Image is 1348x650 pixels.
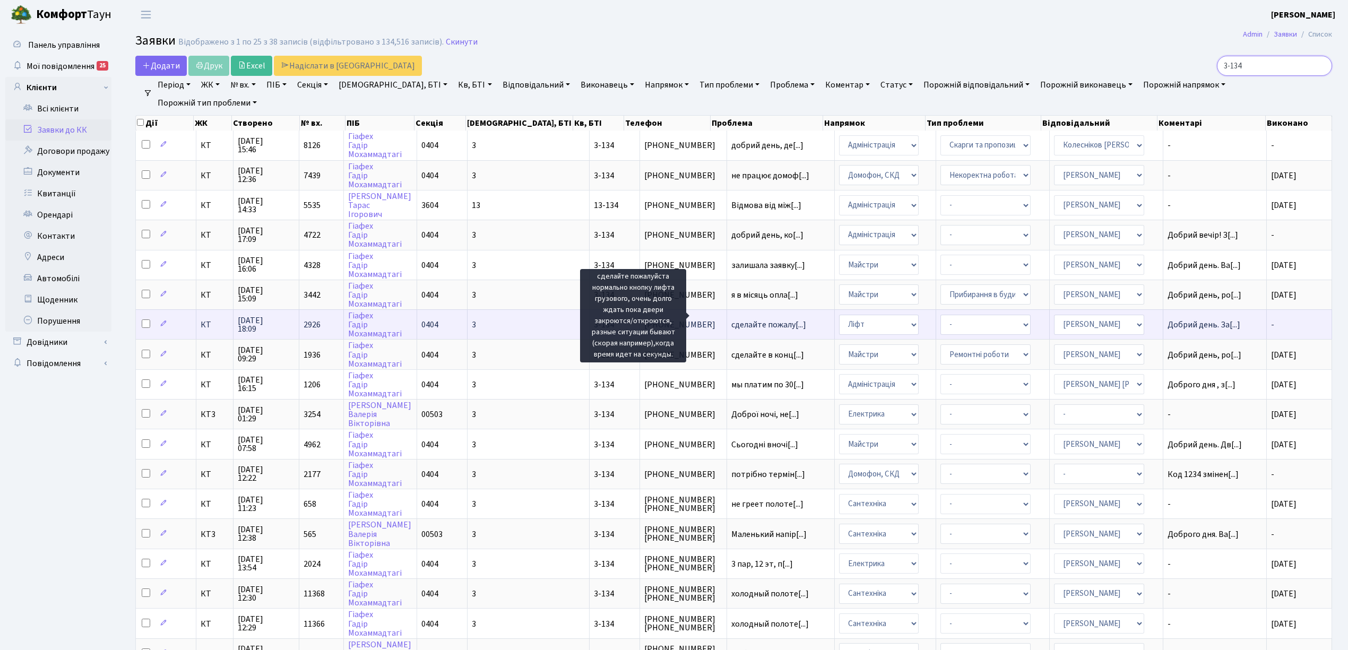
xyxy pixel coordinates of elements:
span: 3 [472,409,476,420]
span: - [1271,229,1274,241]
span: [DATE] 12:30 [238,585,295,602]
a: Проблема [766,76,819,94]
a: ГіафехГадірМохаммадтагі [348,161,402,190]
span: [PHONE_NUMBER] [644,470,722,479]
span: 3254 [304,409,321,420]
span: холодный полоте[...] [731,618,809,630]
span: 3 [472,140,476,151]
span: 3 [472,558,476,570]
span: сделайте пожалу[...] [731,319,806,331]
span: 00503 [421,409,443,420]
span: - [1168,141,1263,150]
span: 0404 [421,588,438,600]
span: КТ [201,261,229,270]
span: 3-134 [594,140,614,151]
span: 3442 [304,289,321,301]
a: Довідники [5,332,111,353]
th: Відповідальний [1041,116,1157,131]
span: Добрий день. За[...] [1168,319,1240,331]
span: 8126 [304,140,321,151]
a: ГіафехГадірМохаммадтагі [348,280,402,310]
span: КТ3 [201,530,229,539]
a: Порожній тип проблеми [153,94,261,112]
span: [DATE] [1271,349,1297,361]
span: 565 [304,528,316,540]
th: Проблема [711,116,823,131]
span: [PHONE_NUMBER] [PHONE_NUMBER] [644,555,722,572]
span: 1936 [304,349,321,361]
a: ГіафехГадірМохаммадтагі [348,220,402,250]
span: 0404 [421,379,438,391]
a: Контакти [5,226,111,247]
span: 4722 [304,229,321,241]
a: Квитанції [5,183,111,204]
span: КТ3 [201,410,229,419]
span: 0404 [421,498,438,510]
div: Відображено з 1 по 25 з 38 записів (відфільтровано з 134,516 записів). [178,37,444,47]
span: 3-134 [594,618,614,630]
a: Порушення [5,310,111,332]
span: [DATE] [1271,498,1297,510]
span: КТ [201,560,229,568]
span: 3 [472,469,476,480]
span: залишала заявку[...] [731,259,805,271]
span: [DATE] 15:46 [238,137,295,154]
span: [DATE] [1271,170,1297,181]
span: 00503 [421,528,443,540]
th: Дії [136,116,194,131]
span: 3-134 [594,379,614,391]
span: КТ [201,590,229,598]
a: ГіафехГадірМохаммадтагі [348,579,402,609]
span: КТ [201,440,229,449]
span: 3 [472,498,476,510]
a: ГіафехГадірМохаммадтагі [348,340,402,370]
a: Період [153,76,195,94]
span: [DATE] 15:09 [238,286,295,303]
span: 3 [472,349,476,361]
a: ГіафехГадірМохаммадтагі [348,131,402,160]
a: ГіафехГадірМохаммадтагі [348,489,402,519]
span: 0404 [421,558,438,570]
span: - [1168,171,1263,180]
th: Телефон [624,116,711,131]
span: - [1271,140,1274,151]
a: Напрямок [641,76,693,94]
th: № вх. [300,116,345,131]
th: [DEMOGRAPHIC_DATA], БТІ [466,116,573,131]
span: - [1271,528,1274,540]
span: 3-134 [594,588,614,600]
span: я в місяць опла[...] [731,289,798,301]
span: КТ [201,201,229,210]
th: Створено [232,116,300,131]
span: [DATE] [1271,618,1297,630]
span: 3 [472,170,476,181]
span: Додати [142,60,180,72]
span: Панель управління [28,39,100,51]
a: Панель управління [5,34,111,56]
span: 0404 [421,319,438,331]
a: Порожній відповідальний [919,76,1034,94]
span: 3-134 [594,528,614,540]
a: Виконавець [576,76,638,94]
span: 3 [472,259,476,271]
span: КТ [201,141,229,150]
span: 2177 [304,469,321,480]
span: - [1168,620,1263,628]
span: [DATE] 14:33 [238,197,295,214]
th: Секція [414,116,466,131]
a: Статус [876,76,917,94]
th: ЖК [194,116,232,131]
span: [PHONE_NUMBER] [PHONE_NUMBER] [644,585,722,602]
span: [DATE] [1271,379,1297,391]
a: ГіафехГадірМохаммадтагі [348,250,402,280]
span: Сьогодні вночі[...] [731,439,798,450]
span: [DATE] 18:09 [238,316,295,333]
span: КТ [201,171,229,180]
span: 3 пар, 12 эт, п[...] [731,558,793,570]
th: ПІБ [345,116,414,131]
a: ПІБ [262,76,291,94]
span: мы платим по 30[...] [731,379,804,391]
a: ГіафехГадірМохаммадтагі [348,460,402,489]
a: Відповідальний [498,76,574,94]
th: Коментарі [1157,116,1266,131]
